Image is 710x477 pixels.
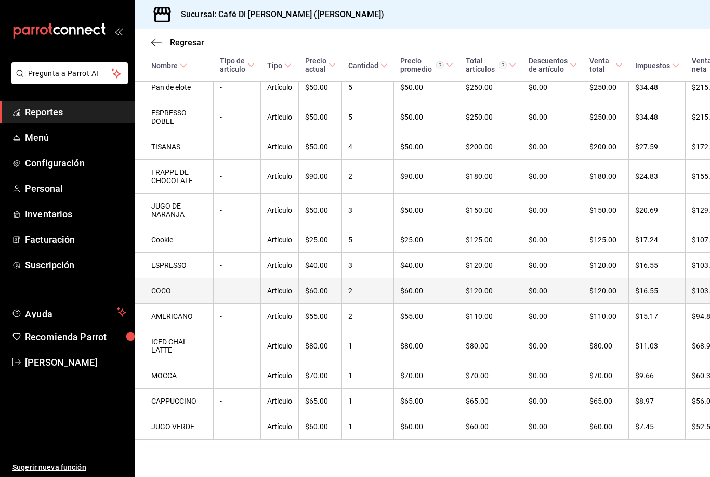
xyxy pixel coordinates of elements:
[214,329,261,363] td: -
[299,100,342,134] td: $50.00
[214,134,261,160] td: -
[522,160,583,194] td: $0.00
[299,304,342,329] td: $55.00
[466,57,516,73] span: Total artículos
[135,304,214,329] td: AMERICANO
[299,329,342,363] td: $80.00
[459,304,522,329] td: $110.00
[135,363,214,389] td: MOCCA
[25,355,126,369] span: [PERSON_NAME]
[299,253,342,278] td: $40.00
[583,304,629,329] td: $110.00
[11,62,128,84] button: Pregunta a Parrot AI
[261,278,299,304] td: Artículo
[214,304,261,329] td: -
[214,75,261,100] td: -
[629,134,686,160] td: $27.59
[522,389,583,414] td: $0.00
[583,278,629,304] td: $120.00
[348,61,378,70] div: Cantidad
[214,160,261,194] td: -
[261,389,299,414] td: Artículo
[629,363,686,389] td: $9.66
[135,100,214,134] td: ESPRESSO DOBLE
[342,278,394,304] td: 2
[261,363,299,389] td: Artículo
[583,389,629,414] td: $65.00
[342,304,394,329] td: 2
[25,105,126,119] span: Reportes
[459,227,522,253] td: $125.00
[342,329,394,363] td: 1
[394,194,459,227] td: $50.00
[459,414,522,440] td: $60.00
[629,75,686,100] td: $34.48
[267,61,292,70] span: Tipo
[214,363,261,389] td: -
[522,414,583,440] td: $0.00
[25,258,126,272] span: Suscripción
[261,414,299,440] td: Artículo
[583,100,629,134] td: $250.00
[299,389,342,414] td: $65.00
[261,100,299,134] td: Artículo
[299,134,342,160] td: $50.00
[267,61,282,70] div: Tipo
[261,194,299,227] td: Artículo
[583,363,629,389] td: $70.00
[261,160,299,194] td: Artículo
[459,75,522,100] td: $250.00
[459,160,522,194] td: $180.00
[629,304,686,329] td: $15.17
[151,61,187,70] span: Nombre
[499,61,507,69] svg: El total artículos considera cambios de precios en los artículos así como costos adicionales por ...
[522,329,583,363] td: $0.00
[261,227,299,253] td: Artículo
[522,363,583,389] td: $0.00
[529,57,568,73] div: Descuentos de artículo
[522,134,583,160] td: $0.00
[522,278,583,304] td: $0.00
[170,37,204,47] span: Regresar
[394,414,459,440] td: $60.00
[135,389,214,414] td: CAPPUCCINO
[342,253,394,278] td: 3
[394,134,459,160] td: $50.00
[25,306,113,318] span: Ayuda
[299,414,342,440] td: $60.00
[394,160,459,194] td: $90.00
[583,194,629,227] td: $150.00
[305,57,336,73] span: Precio actual
[214,278,261,304] td: -
[436,61,444,69] svg: Precio promedio = Total artículos / cantidad
[114,27,123,35] button: open_drawer_menu
[342,363,394,389] td: 1
[25,233,126,247] span: Facturación
[459,363,522,389] td: $70.00
[522,304,583,329] td: $0.00
[459,389,522,414] td: $65.00
[299,363,342,389] td: $70.00
[583,75,629,100] td: $250.00
[629,414,686,440] td: $7.45
[522,75,583,100] td: $0.00
[135,253,214,278] td: ESPRESSO
[342,414,394,440] td: 1
[25,207,126,221] span: Inventarios
[151,61,178,70] div: Nombre
[394,389,459,414] td: $65.00
[529,57,577,73] span: Descuentos de artículo
[522,194,583,227] td: $0.00
[635,61,670,70] div: Impuestos
[459,194,522,227] td: $150.00
[342,194,394,227] td: 3
[459,253,522,278] td: $120.00
[214,414,261,440] td: -
[348,61,388,70] span: Cantidad
[342,389,394,414] td: 1
[342,160,394,194] td: 2
[583,329,629,363] td: $80.00
[261,329,299,363] td: Artículo
[459,100,522,134] td: $250.00
[400,57,453,73] span: Precio promedio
